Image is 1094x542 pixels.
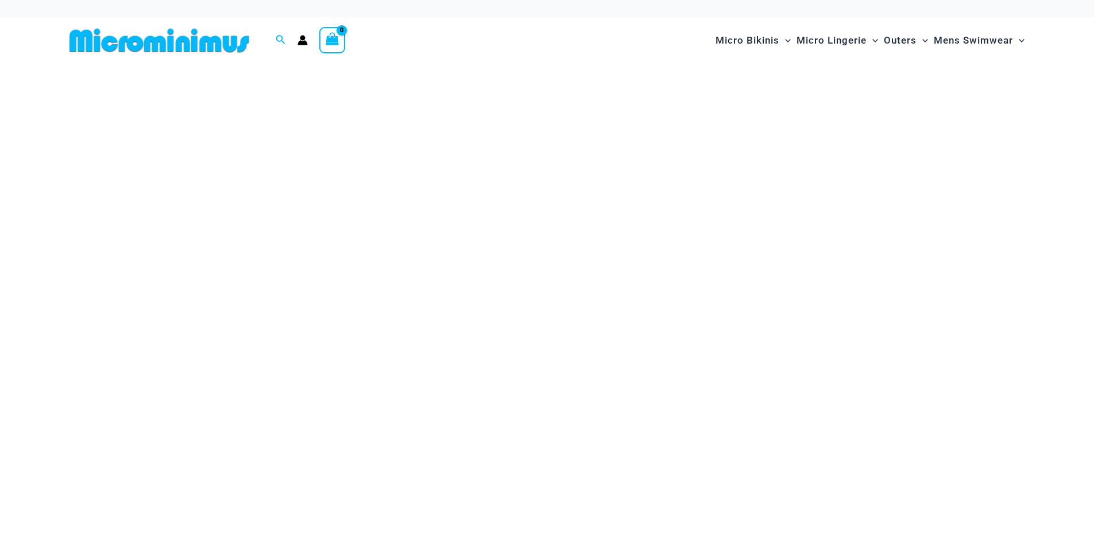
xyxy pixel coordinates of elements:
[711,21,1030,60] nav: Site Navigation
[276,33,286,48] a: Search icon link
[716,26,779,55] span: Micro Bikinis
[934,26,1013,55] span: Mens Swimwear
[931,23,1027,58] a: Mens SwimwearMenu ToggleMenu Toggle
[779,26,791,55] span: Menu Toggle
[65,28,254,53] img: MM SHOP LOGO FLAT
[881,23,931,58] a: OutersMenu ToggleMenu Toggle
[917,26,928,55] span: Menu Toggle
[884,26,917,55] span: Outers
[867,26,878,55] span: Menu Toggle
[1013,26,1025,55] span: Menu Toggle
[713,23,794,58] a: Micro BikinisMenu ToggleMenu Toggle
[319,27,346,53] a: View Shopping Cart, empty
[297,35,308,45] a: Account icon link
[794,23,881,58] a: Micro LingerieMenu ToggleMenu Toggle
[797,26,867,55] span: Micro Lingerie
